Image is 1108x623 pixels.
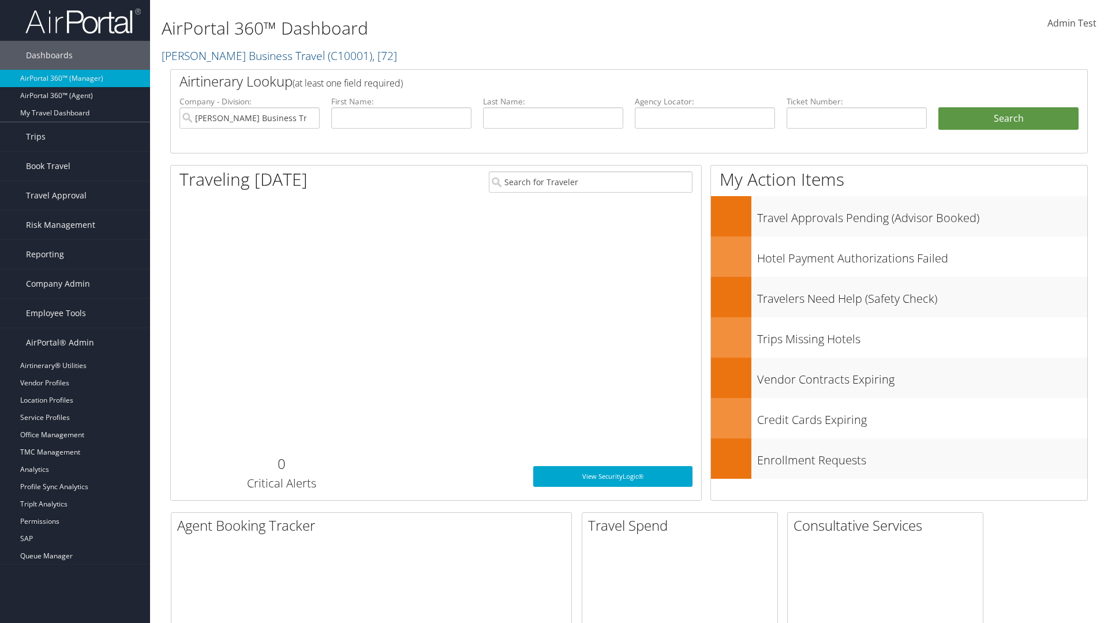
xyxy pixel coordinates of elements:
[711,167,1087,192] h1: My Action Items
[179,475,383,491] h3: Critical Alerts
[757,406,1087,428] h3: Credit Cards Expiring
[711,398,1087,438] a: Credit Cards Expiring
[26,269,90,298] span: Company Admin
[179,167,308,192] h1: Traveling [DATE]
[177,516,571,535] h2: Agent Booking Tracker
[635,96,775,107] label: Agency Locator:
[179,96,320,107] label: Company - Division:
[26,181,87,210] span: Travel Approval
[757,366,1087,388] h3: Vendor Contracts Expiring
[26,211,95,239] span: Risk Management
[489,171,692,193] input: Search for Traveler
[179,72,1002,91] h2: Airtinerary Lookup
[26,328,94,357] span: AirPortal® Admin
[26,41,73,70] span: Dashboards
[711,358,1087,398] a: Vendor Contracts Expiring
[711,237,1087,277] a: Hotel Payment Authorizations Failed
[1047,6,1096,42] a: Admin Test
[938,107,1079,130] button: Search
[372,48,397,63] span: , [ 72 ]
[711,438,1087,479] a: Enrollment Requests
[711,277,1087,317] a: Travelers Need Help (Safety Check)
[757,204,1087,226] h3: Travel Approvals Pending (Advisor Booked)
[179,454,383,474] h2: 0
[1047,17,1096,29] span: Admin Test
[162,48,397,63] a: [PERSON_NAME] Business Travel
[757,245,1087,267] h3: Hotel Payment Authorizations Failed
[328,48,372,63] span: ( C10001 )
[757,325,1087,347] h3: Trips Missing Hotels
[331,96,471,107] label: First Name:
[293,77,403,89] span: (at least one field required)
[533,466,692,487] a: View SecurityLogic®
[483,96,623,107] label: Last Name:
[711,317,1087,358] a: Trips Missing Hotels
[26,299,86,328] span: Employee Tools
[711,196,1087,237] a: Travel Approvals Pending (Advisor Booked)
[588,516,777,535] h2: Travel Spend
[793,516,983,535] h2: Consultative Services
[26,122,46,151] span: Trips
[757,446,1087,468] h3: Enrollment Requests
[25,7,141,35] img: airportal-logo.png
[26,240,64,269] span: Reporting
[162,16,785,40] h1: AirPortal 360™ Dashboard
[26,152,70,181] span: Book Travel
[787,96,927,107] label: Ticket Number:
[757,285,1087,307] h3: Travelers Need Help (Safety Check)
